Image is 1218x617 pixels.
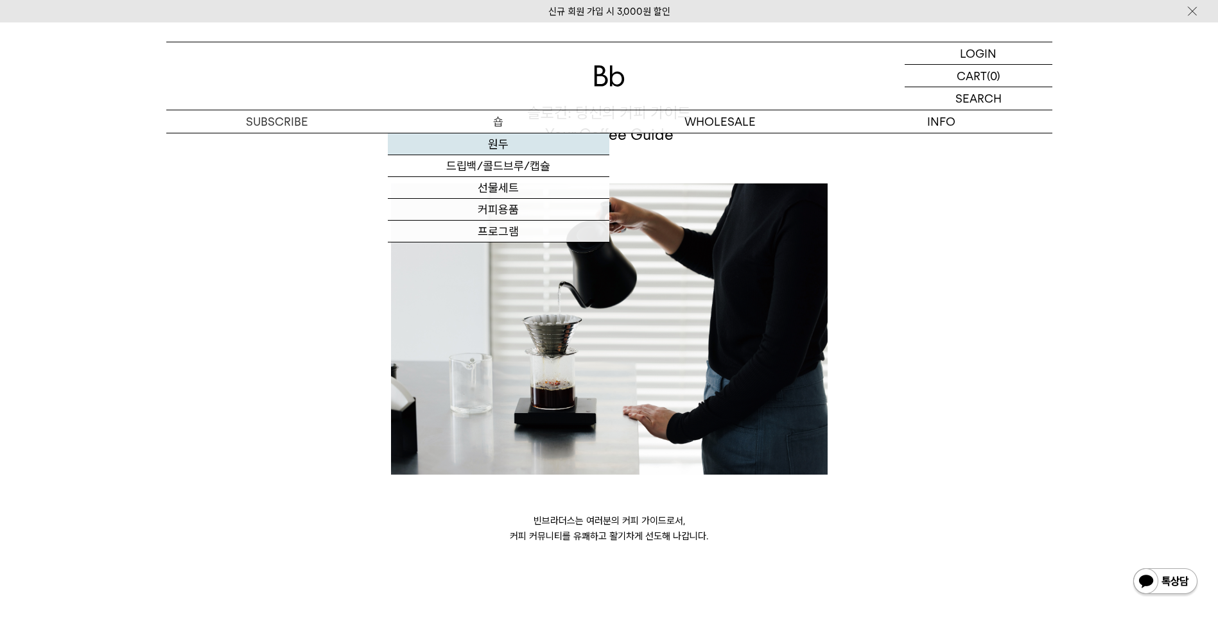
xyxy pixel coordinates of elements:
[905,42,1052,65] a: LOGIN
[548,6,670,17] a: 신규 회원 가입 시 3,000원 할인
[391,513,828,544] p: 빈브라더스는 여러분의 커피 가이드로서, 커피 커뮤니티를 유쾌하고 활기차게 선도해 나갑니다.
[1132,567,1199,598] img: 카카오톡 채널 1:1 채팅 버튼
[388,221,609,242] a: 프로그램
[957,65,987,87] p: CART
[166,110,388,133] a: SUBSCRIBE
[388,133,609,155] a: 원두
[609,110,831,133] p: WHOLESALE
[960,42,996,64] p: LOGIN
[955,87,1002,110] p: SEARCH
[594,65,625,87] img: 로고
[388,177,609,199] a: 선물세트
[905,65,1052,87] a: CART (0)
[831,110,1052,133] p: INFO
[987,65,1000,87] p: (0)
[388,110,609,133] a: 숍
[388,155,609,177] a: 드립백/콜드브루/캡슐
[388,199,609,221] a: 커피용품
